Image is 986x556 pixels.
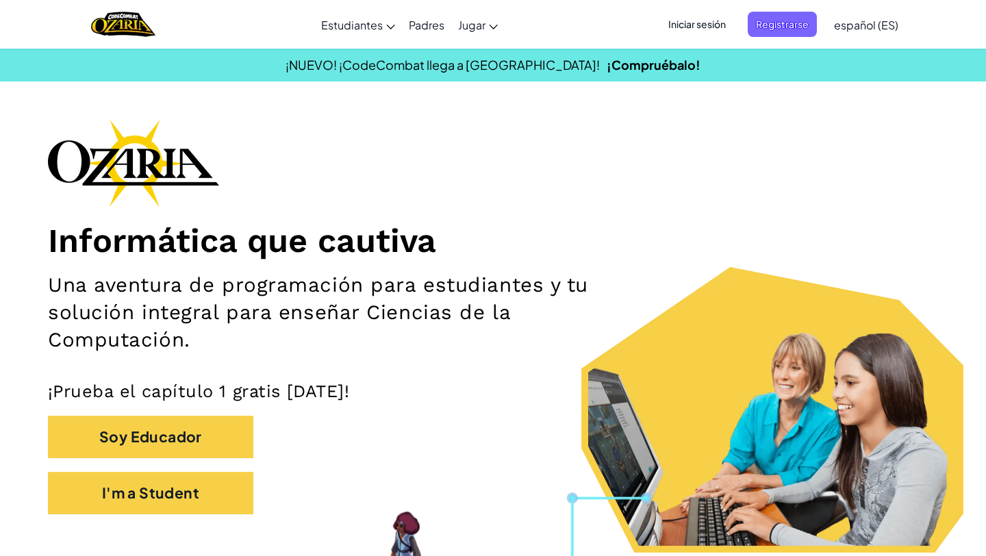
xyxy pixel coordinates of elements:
[458,18,485,32] span: Jugar
[314,6,402,43] a: Estudiantes
[834,18,898,32] span: español (ES)
[748,12,817,37] button: Registrarse
[91,10,155,38] img: Home
[321,18,383,32] span: Estudiantes
[660,12,734,37] button: Iniciar sesión
[451,6,505,43] a: Jugar
[402,6,451,43] a: Padres
[827,6,905,43] a: español (ES)
[48,472,253,514] button: I'm a Student
[48,220,938,261] h1: Informática que cautiva
[286,57,600,73] span: ¡NUEVO! ¡CodeCombat llega a [GEOGRAPHIC_DATA]!
[91,10,155,38] a: Ozaria by CodeCombat logo
[48,119,219,207] img: Ozaria branding logo
[48,381,938,403] p: ¡Prueba el capítulo 1 gratis [DATE]!
[48,416,253,458] button: Soy Educador
[48,271,644,353] h2: Una aventura de programación para estudiantes y tu solución integral para enseñar Ciencias de la ...
[607,57,700,73] a: ¡Compruébalo!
